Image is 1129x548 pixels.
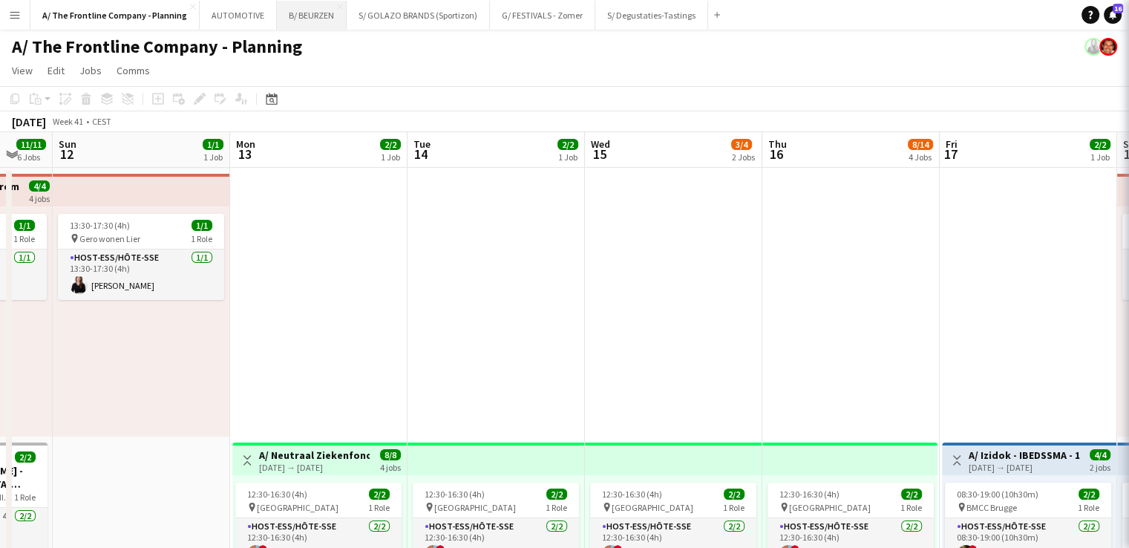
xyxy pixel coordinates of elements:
span: 16 [766,146,787,163]
button: S/ GOLAZO BRANDS (Sportizon) [347,1,490,30]
span: Comms [117,64,150,77]
div: [DATE] → [DATE] [969,462,1079,473]
div: 1 Job [1090,151,1110,163]
div: 1 Job [381,151,400,163]
a: Jobs [73,61,108,80]
span: 2/2 [546,489,567,500]
span: 1 Role [368,502,390,513]
div: 1 Job [203,151,223,163]
button: S/ Degustaties-Tastings [595,1,708,30]
span: View [12,64,33,77]
span: [GEOGRAPHIC_DATA] [257,502,338,513]
span: 1/1 [203,139,223,150]
div: 2 jobs [1090,460,1110,473]
app-card-role: Host-ess/Hôte-sse1/113:30-17:30 (4h)[PERSON_NAME] [58,249,224,300]
span: Fri [946,137,958,151]
span: 2/2 [724,489,745,500]
a: View [6,61,39,80]
button: AUTOMOTIVE [200,1,277,30]
span: Week 41 [49,116,86,127]
span: 2/2 [901,489,922,500]
span: 8/8 [380,449,401,460]
app-user-avatar: Tess Wouters [1084,38,1102,56]
span: 1 Role [191,233,212,244]
span: 2/2 [1079,489,1099,500]
span: 1/1 [14,220,35,231]
div: [DATE] → [DATE] [259,462,370,473]
div: 2 Jobs [732,151,755,163]
span: BMCC Brugge [966,502,1017,513]
div: 4 jobs [380,460,401,473]
div: 6 Jobs [17,151,45,163]
span: 12:30-16:30 (4h) [425,489,485,500]
span: 2/2 [557,139,578,150]
span: 13:30-17:30 (4h) [70,220,130,231]
span: 1/1 [192,220,212,231]
span: Gero wonen Lier [79,233,140,244]
span: 4/4 [1090,449,1110,460]
h3: A/ Neutraal Ziekenfonds Vlaanderen (NZVL) - [GEOGRAPHIC_DATA] - 13-16/10 [259,448,370,462]
span: 4/4 [29,180,50,192]
span: 1 Role [900,502,922,513]
div: 1 Job [558,151,577,163]
span: Jobs [79,64,102,77]
span: 11/11 [16,139,46,150]
span: 13 [234,146,255,163]
span: Mon [236,137,255,151]
button: G/ FESTIVALS - Zomer [490,1,595,30]
span: 1 Role [723,502,745,513]
span: 8/14 [908,139,933,150]
span: 12:30-16:30 (4h) [247,489,307,500]
span: [GEOGRAPHIC_DATA] [434,502,516,513]
button: A/ The Frontline Company - Planning [30,1,200,30]
span: 2/2 [380,139,401,150]
span: [GEOGRAPHIC_DATA] [789,502,871,513]
span: Sun [59,137,76,151]
span: 2/2 [369,489,390,500]
span: Wed [591,137,610,151]
span: 12:30-16:30 (4h) [602,489,662,500]
span: 17 [943,146,958,163]
span: 1 Role [14,492,36,503]
button: B/ BEURZEN [277,1,347,30]
span: Thu [768,137,787,151]
div: 4 Jobs [909,151,932,163]
span: 3/4 [731,139,752,150]
span: 1 Role [546,502,567,513]
a: Comms [111,61,156,80]
span: 2/2 [1090,139,1110,150]
div: [DATE] [12,114,46,129]
span: 12:30-16:30 (4h) [779,489,840,500]
h1: A/ The Frontline Company - Planning [12,36,302,58]
div: 4 jobs [29,192,50,204]
span: Edit [48,64,65,77]
span: 1 Role [1078,502,1099,513]
span: 08:30-19:00 (10h30m) [957,489,1038,500]
span: Tue [413,137,431,151]
span: 1 Role [13,233,35,244]
span: [GEOGRAPHIC_DATA] [612,502,693,513]
span: 12 [56,146,76,163]
app-user-avatar: Peter Desart [1099,38,1117,56]
span: 16 [1113,4,1123,13]
span: 15 [589,146,610,163]
h3: A/ Izidok - IBEDSSMA - 17+18/10/2025 [969,448,1079,462]
span: 2/2 [15,451,36,463]
a: 16 [1104,6,1122,24]
div: CEST [92,116,111,127]
a: Edit [42,61,71,80]
app-job-card: 13:30-17:30 (4h)1/1 Gero wonen Lier1 RoleHost-ess/Hôte-sse1/113:30-17:30 (4h)[PERSON_NAME] [58,214,224,300]
span: 14 [411,146,431,163]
